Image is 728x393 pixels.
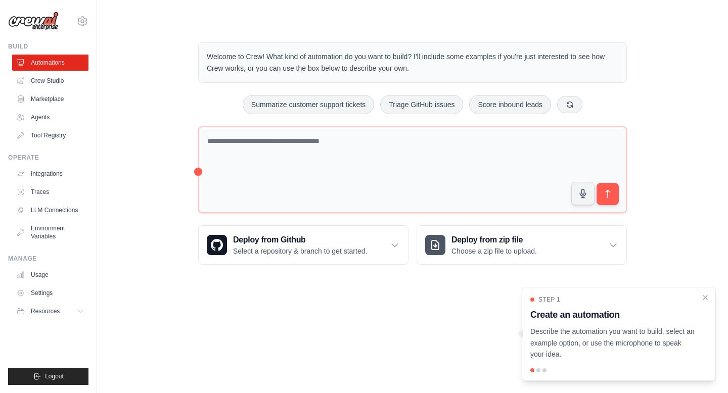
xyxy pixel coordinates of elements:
h3: Deploy from zip file [451,234,537,246]
p: Describe the automation you want to build, select an example option, or use the microphone to spe... [530,326,695,360]
a: Environment Variables [12,220,88,244]
div: Build [8,42,88,51]
div: Operate [8,154,88,162]
iframe: Chat Widget [677,345,728,393]
p: Select a repository & branch to get started. [233,246,367,256]
h3: Deploy from Github [233,234,367,246]
h3: Create an automation [530,308,695,322]
button: Close walkthrough [701,293,709,302]
a: Traces [12,184,88,200]
span: Logout [45,372,64,380]
p: Welcome to Crew! What kind of automation do you want to build? I'll include some examples if you'... [207,51,618,74]
span: Step 1 [538,296,560,304]
button: Resources [12,303,88,319]
a: Marketplace [12,91,88,107]
a: Usage [12,267,88,283]
img: Logo [8,12,59,31]
a: Settings [12,285,88,301]
button: Score inbound leads [469,95,551,114]
div: Manage [8,255,88,263]
button: Summarize customer support tickets [243,95,374,114]
button: Logout [8,368,88,385]
span: Resources [31,307,60,315]
a: Agents [12,109,88,125]
a: Tool Registry [12,127,88,143]
a: Automations [12,55,88,71]
a: Integrations [12,166,88,182]
a: Crew Studio [12,73,88,89]
button: Triage GitHub issues [380,95,463,114]
a: LLM Connections [12,202,88,218]
p: Choose a zip file to upload. [451,246,537,256]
